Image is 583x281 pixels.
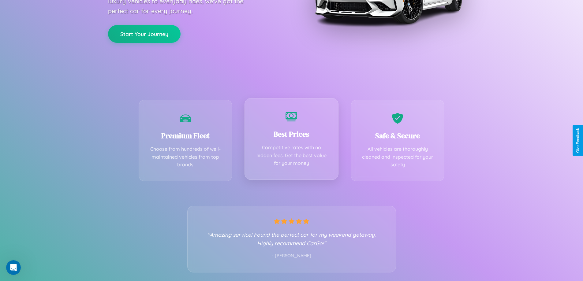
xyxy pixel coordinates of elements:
iframe: Intercom live chat [6,260,21,275]
p: - [PERSON_NAME] [200,252,383,260]
p: "Amazing service! Found the perfect car for my weekend getaway. Highly recommend CarGo!" [200,230,383,247]
h3: Premium Fleet [148,131,223,141]
p: Choose from hundreds of well-maintained vehicles from top brands [148,145,223,169]
h3: Best Prices [254,129,329,139]
button: Start Your Journey [108,25,181,43]
p: All vehicles are thoroughly cleaned and inspected for your safety [360,145,435,169]
h3: Safe & Secure [360,131,435,141]
div: Give Feedback [576,128,580,153]
p: Competitive rates with no hidden fees. Get the best value for your money [254,144,329,167]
